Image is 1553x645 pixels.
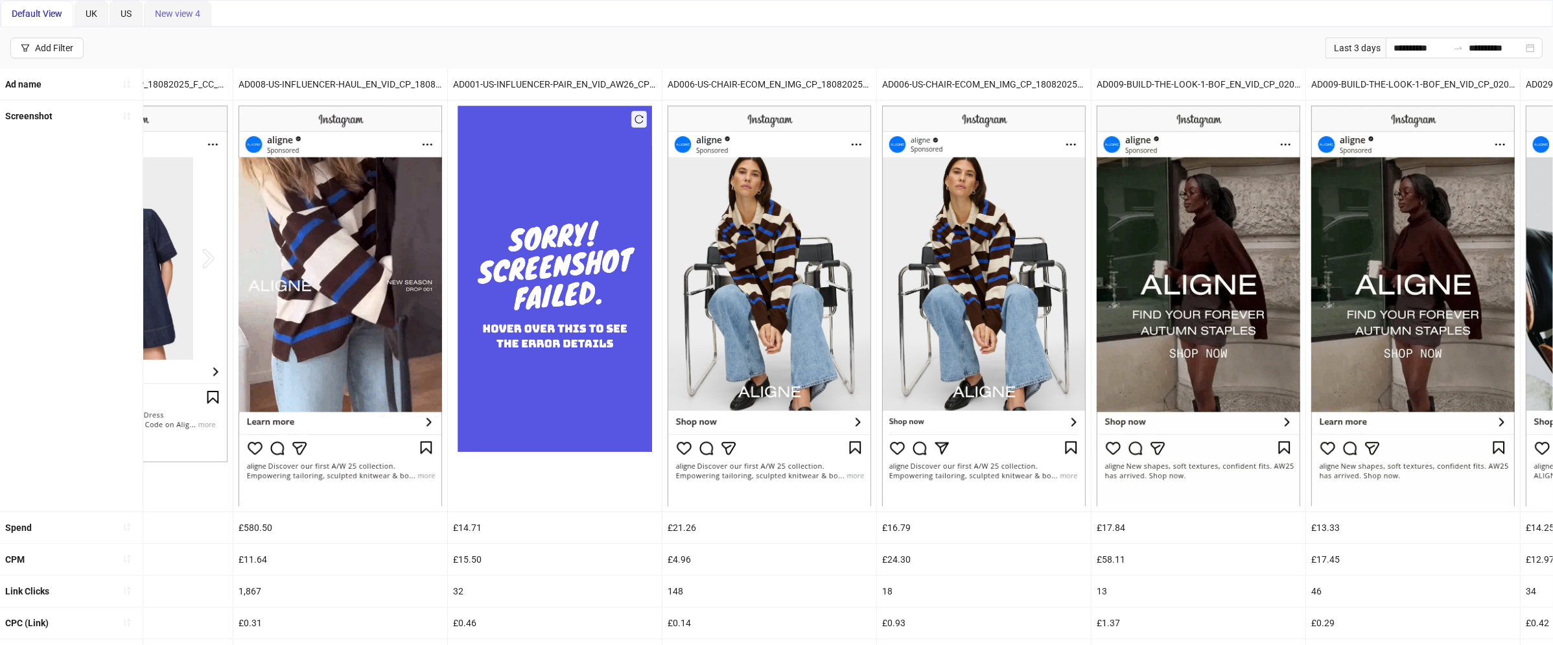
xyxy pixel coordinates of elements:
[10,38,84,58] button: Add Filter
[123,554,132,563] span: sort-ascending
[5,618,49,628] b: CPC (Link)
[448,607,662,639] div: £0.46
[458,106,652,451] img: Failed Screenshot Placeholder
[5,111,53,121] b: Screenshot
[155,8,200,19] span: New view 4
[1306,607,1520,639] div: £0.29
[5,79,41,89] b: Ad name
[1306,69,1520,100] div: AD009-BUILD-THE-LOOK-1-BOF_EN_VID_CP_02092025_F_NSE_SC16_USP11_
[1092,512,1305,543] div: £17.84
[877,512,1091,543] div: £16.79
[1311,106,1515,506] img: Screenshot 120233864844070332
[1092,69,1305,100] div: AD009-BUILD-THE-LOOK-1-BOF_EN_VID_CP_02092025_F_NSE_SC16_USP11_
[635,115,644,124] span: reload
[877,544,1091,575] div: £24.30
[448,544,662,575] div: £15.50
[1092,576,1305,607] div: 13
[86,8,97,19] span: UK
[877,69,1091,100] div: AD006-US-CHAIR-ECOM_EN_IMG_CP_18082025_F_CC_SC15_USP11_AW26
[121,8,132,19] span: US
[21,43,30,53] span: filter
[1306,512,1520,543] div: £13.33
[1306,544,1520,575] div: £17.45
[1092,544,1305,575] div: £58.11
[662,69,876,100] div: AD006-US-CHAIR-ECOM_EN_IMG_CP_18082025_F_CC_SC15_USP11_AW26
[123,111,132,121] span: sort-ascending
[233,607,447,639] div: £0.31
[123,80,132,89] span: sort-ascending
[877,607,1091,639] div: £0.93
[123,618,132,627] span: sort-ascending
[1306,576,1520,607] div: 46
[668,106,871,506] img: Screenshot 120234160984620332
[882,106,1086,506] img: Screenshot 120232472857030332
[662,544,876,575] div: £4.96
[123,522,132,532] span: sort-ascending
[448,576,662,607] div: 32
[239,106,442,506] img: Screenshot 120233864844190332
[5,586,49,596] b: Link Clicks
[233,544,447,575] div: £11.64
[1097,106,1300,506] img: Screenshot 120233461857860332
[1092,607,1305,639] div: £1.37
[233,512,447,543] div: £580.50
[1453,43,1464,53] span: to
[662,576,876,607] div: 148
[12,8,62,19] span: Default View
[662,607,876,639] div: £0.14
[877,576,1091,607] div: 18
[35,43,73,53] div: Add Filter
[233,576,447,607] div: 1,867
[1325,38,1386,58] div: Last 3 days
[448,512,662,543] div: £14.71
[233,69,447,100] div: AD008-US-INFLUENCER-HAUL_EN_VID_CP_18082025_F_CC_SC10_USP11_AW26
[448,69,662,100] div: AD001-US-INFLUENCER-PAIR_EN_VID_AW26_CP_18082025_F_CC_SC10_USP11_AW26
[662,512,876,543] div: £21.26
[5,554,25,565] b: CPM
[123,586,132,595] span: sort-ascending
[1453,43,1464,53] span: swap-right
[5,522,32,533] b: Spend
